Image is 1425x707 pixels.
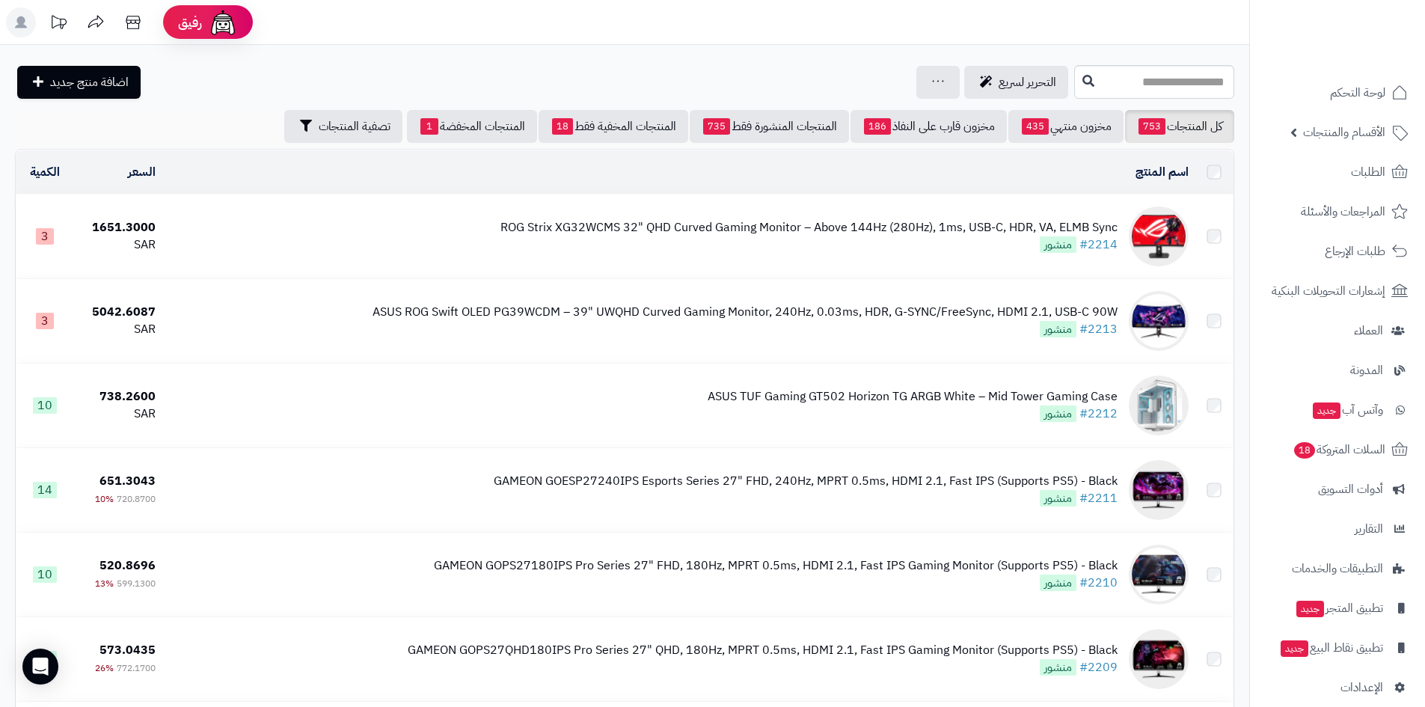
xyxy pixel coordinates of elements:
a: المنتجات المنشورة فقط735 [690,110,849,143]
span: 720.8700 [117,492,156,506]
a: #2213 [1079,320,1118,338]
a: تطبيق نقاط البيعجديد [1259,630,1416,666]
a: طلبات الإرجاع [1259,233,1416,269]
span: 14 [33,482,57,498]
a: التطبيقات والخدمات [1259,551,1416,587]
span: منشور [1040,405,1076,422]
a: مخزون منتهي435 [1008,110,1124,143]
span: الأقسام والمنتجات [1303,122,1385,143]
span: 3 [36,228,54,245]
img: GAMEON GOPS27QHD180IPS Pro Series 27" QHD, 180Hz, MPRT 0.5ms, HDMI 2.1, Fast IPS Gaming Monitor (... [1129,629,1189,689]
a: كل المنتجات753 [1125,110,1234,143]
a: تطبيق المتجرجديد [1259,590,1416,626]
a: مخزون قارب على النفاذ186 [851,110,1007,143]
div: 738.2600 [79,388,156,405]
span: طلبات الإرجاع [1325,241,1385,262]
div: SAR [79,405,156,423]
div: GAMEON GOESP27240IPS Esports Series 27" FHD, 240Hz, MPRT 0.5ms, HDMI 2.1, Fast IPS (Supports PS5)... [494,473,1118,490]
img: GAMEON GOPS27180IPS Pro Series 27" FHD, 180Hz, MPRT 0.5ms, HDMI 2.1, Fast IPS Gaming Monitor (Sup... [1129,545,1189,605]
a: اسم المنتج [1136,163,1189,181]
span: 10 [33,397,57,414]
a: الإعدادات [1259,670,1416,706]
div: 5042.6087 [79,304,156,321]
span: الطلبات [1351,162,1385,183]
span: 753 [1139,118,1165,135]
span: 435 [1022,118,1049,135]
span: 599.1300 [117,577,156,590]
span: جديد [1313,403,1340,419]
a: الكمية [30,163,60,181]
span: 651.3043 [99,472,156,490]
span: منشور [1040,236,1076,253]
span: إشعارات التحويلات البنكية [1272,281,1385,302]
span: 18 [1294,442,1315,459]
span: التطبيقات والخدمات [1292,558,1383,579]
span: منشور [1040,490,1076,506]
span: رفيق [178,13,202,31]
div: SAR [79,321,156,338]
span: اضافة منتج جديد [50,73,129,91]
a: #2211 [1079,489,1118,507]
span: المراجعات والأسئلة [1301,201,1385,222]
span: جديد [1281,640,1308,657]
a: العملاء [1259,313,1416,349]
span: أدوات التسويق [1318,479,1383,500]
span: الإعدادات [1340,677,1383,698]
a: #2214 [1079,236,1118,254]
img: logo-2.png [1323,42,1411,73]
a: #2210 [1079,574,1118,592]
span: 18 [552,118,573,135]
span: منشور [1040,575,1076,591]
img: GAMEON GOESP27240IPS Esports Series 27" FHD, 240Hz, MPRT 0.5ms, HDMI 2.1, Fast IPS (Supports PS5)... [1129,460,1189,520]
span: منشور [1040,659,1076,676]
div: Open Intercom Messenger [22,649,58,685]
a: #2209 [1079,658,1118,676]
span: العملاء [1354,320,1383,341]
a: التحرير لسريع [964,66,1068,99]
span: 13% [95,577,114,590]
span: 1 [420,118,438,135]
span: 3 [36,313,54,329]
div: 1651.3000 [79,219,156,236]
span: 26% [95,661,114,675]
span: وآتس آب [1311,400,1383,420]
img: ASUS ROG Swift OLED PG39WCDM – 39" UWQHD Curved Gaming Monitor, 240Hz, 0.03ms, HDR, G-SYNC/FreeSy... [1129,291,1189,351]
span: 735 [703,118,730,135]
div: SAR [79,236,156,254]
div: ROG Strix XG32WCMS 32" QHD Curved Gaming Monitor – Above 144Hz (280Hz), 1ms, USB-C, HDR, VA, ELMB... [500,219,1118,236]
span: 573.0435 [99,641,156,659]
span: 10% [95,492,114,506]
a: تحديثات المنصة [40,7,77,41]
a: المنتجات المخفية فقط18 [539,110,688,143]
a: الطلبات [1259,154,1416,190]
img: ASUS TUF Gaming GT502 Horizon TG ARGB White – Mid Tower Gaming Case [1129,376,1189,435]
a: اضافة منتج جديد [17,66,141,99]
span: التقارير [1355,518,1383,539]
a: أدوات التسويق [1259,471,1416,507]
span: جديد [1296,601,1324,617]
a: #2212 [1079,405,1118,423]
a: السعر [128,163,156,181]
a: المنتجات المخفضة1 [407,110,537,143]
button: تصفية المنتجات [284,110,402,143]
span: تطبيق المتجر [1295,598,1383,619]
a: المدونة [1259,352,1416,388]
a: وآتس آبجديد [1259,392,1416,428]
a: لوحة التحكم [1259,75,1416,111]
img: ROG Strix XG32WCMS 32" QHD Curved Gaming Monitor – Above 144Hz (280Hz), 1ms, USB-C, HDR, VA, ELMB... [1129,206,1189,266]
a: إشعارات التحويلات البنكية [1259,273,1416,309]
span: تطبيق نقاط البيع [1279,637,1383,658]
span: المدونة [1350,360,1383,381]
span: 10 [33,566,57,583]
div: ASUS TUF Gaming GT502 Horizon TG ARGB White – Mid Tower Gaming Case [708,388,1118,405]
span: تصفية المنتجات [319,117,390,135]
span: 772.1700 [117,661,156,675]
span: التحرير لسريع [999,73,1056,91]
span: لوحة التحكم [1330,82,1385,103]
a: المراجعات والأسئلة [1259,194,1416,230]
div: GAMEON GOPS27QHD180IPS Pro Series 27" QHD, 180Hz, MPRT 0.5ms, HDMI 2.1, Fast IPS Gaming Monitor (... [408,642,1118,659]
div: GAMEON GOPS27180IPS Pro Series 27" FHD, 180Hz, MPRT 0.5ms, HDMI 2.1, Fast IPS Gaming Monitor (Sup... [434,557,1118,575]
span: السلات المتروكة [1293,439,1385,460]
img: ai-face.png [208,7,238,37]
a: التقارير [1259,511,1416,547]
